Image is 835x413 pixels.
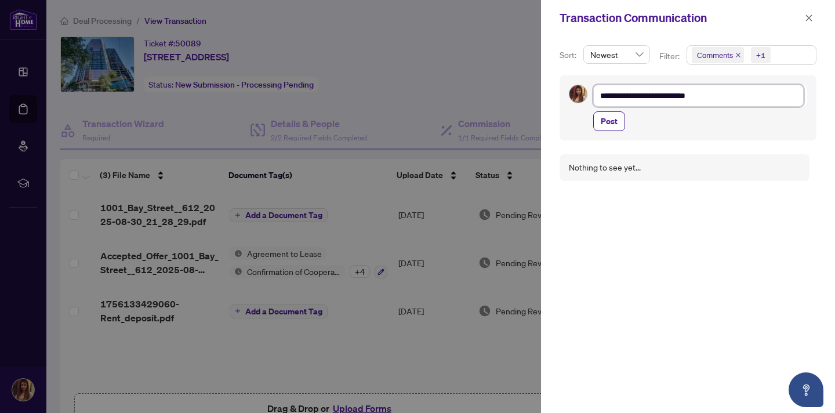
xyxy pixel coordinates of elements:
span: close [735,52,741,58]
div: Transaction Communication [560,9,801,27]
button: Open asap [789,372,823,407]
p: Sort: [560,49,579,61]
p: Filter: [659,50,681,63]
img: Profile Icon [569,85,587,103]
span: Comments [692,47,744,63]
span: close [805,14,813,22]
div: Nothing to see yet... [569,161,641,174]
span: Comments [697,49,733,61]
button: Post [593,111,625,131]
span: Newest [590,46,643,63]
div: +1 [756,49,765,61]
span: Post [601,112,618,131]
